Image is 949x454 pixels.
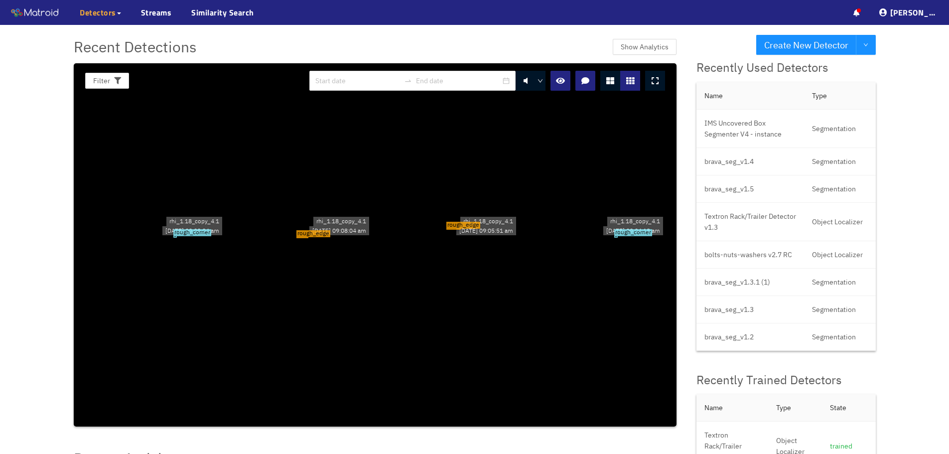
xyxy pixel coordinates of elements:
[416,75,501,86] input: End date
[603,226,663,236] div: [DATE] 09:04:18 am
[804,82,876,110] th: Type
[804,175,876,203] td: Segmentation
[141,6,172,18] a: Streams
[696,203,804,241] td: Textron Rack/Trailer Detector v1.3
[696,110,804,148] td: IMS Uncovered Box Segmenter V4 - instance
[538,78,543,84] span: down
[696,148,804,175] td: brava_seg_v1.4
[80,6,116,18] span: Detectors
[696,296,804,323] td: brava_seg_v1.3
[756,35,856,55] button: Create New Detector
[696,371,876,390] div: Recently Trained Detectors
[607,217,663,226] div: rhi_1.18_copy_4.1
[696,394,768,422] th: Name
[446,222,480,229] span: rough_edge
[621,41,669,52] span: Show Analytics
[456,226,516,236] div: [DATE] 09:05:51 am
[804,203,876,241] td: Object Localizer
[85,73,129,89] button: Filter
[696,175,804,203] td: brava_seg_v1.5
[404,77,412,85] span: swap-right
[696,82,804,110] th: Name
[460,217,516,226] div: rhi_1.18_copy_4.1
[764,38,848,52] span: Create New Detector
[830,441,868,452] div: trained
[191,6,254,18] a: Similarity Search
[804,110,876,148] td: Segmentation
[315,75,400,86] input: Start date
[856,35,876,55] button: down
[696,58,876,77] div: Recently Used Detectors
[613,39,677,55] button: Show Analytics
[166,217,222,226] div: rhi_1.18_copy_4.1
[404,77,412,85] span: to
[696,323,804,351] td: brava_seg_v1.2
[804,296,876,323] td: Segmentation
[10,5,60,20] img: Matroid logo
[804,241,876,269] td: Object Localizer
[162,226,222,236] div: [DATE] 09:09:04 am
[93,75,110,86] span: Filter
[173,229,211,236] span: rough_corner
[696,269,804,296] td: brava_seg_v1.3.1 (1)
[822,394,876,422] th: State
[804,148,876,175] td: Segmentation
[74,35,197,58] span: Recent Detections
[804,323,876,351] td: Segmentation
[804,269,876,296] td: Segmentation
[768,394,822,422] th: Type
[309,226,369,236] div: [DATE] 09:08:04 am
[696,241,804,269] td: bolts-nuts-washers v2.7 RC
[313,217,369,226] div: rhi_1.18_copy_4.1
[863,42,868,48] span: down
[296,230,330,237] span: rough_edge
[614,229,652,236] span: rough_corner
